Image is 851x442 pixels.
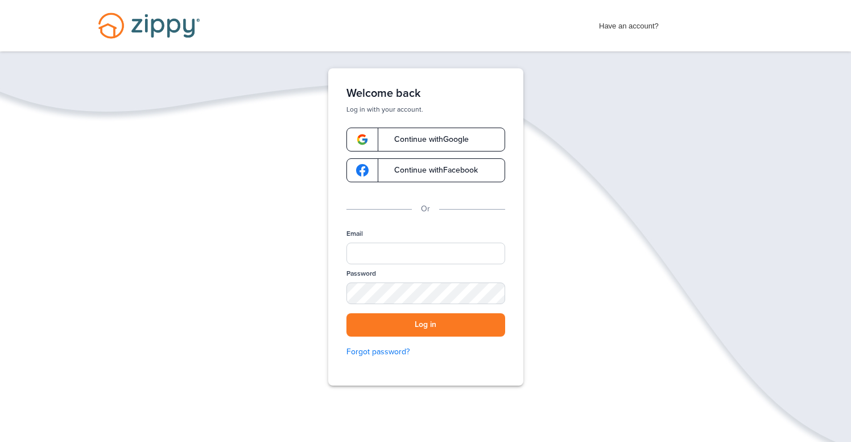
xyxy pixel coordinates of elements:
input: Email [346,243,505,264]
a: google-logoContinue withFacebook [346,158,505,182]
span: Have an account? [599,14,659,32]
p: Log in with your account. [346,105,505,114]
label: Email [346,229,363,239]
img: google-logo [356,164,369,177]
label: Password [346,269,376,279]
a: Forgot password? [346,346,505,358]
h1: Welcome back [346,87,505,100]
a: google-logoContinue withGoogle [346,128,505,152]
span: Continue with Google [383,136,469,144]
button: Log in [346,313,505,337]
p: Or [421,203,430,215]
span: Continue with Facebook [383,166,478,174]
input: Password [346,283,505,304]
img: google-logo [356,133,369,146]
